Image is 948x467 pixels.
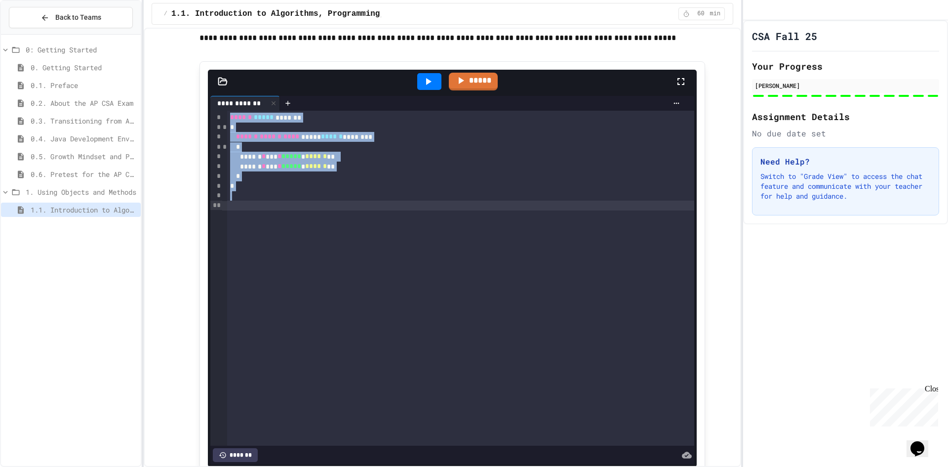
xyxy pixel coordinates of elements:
h2: Your Progress [752,59,939,73]
span: 0: Getting Started [26,44,137,55]
span: 0.4. Java Development Environments [31,133,137,144]
span: 1. Using Objects and Methods [26,187,137,197]
iframe: chat widget [866,384,938,426]
span: 0.5. Growth Mindset and Pair Programming [31,151,137,162]
iframe: chat widget [907,427,938,457]
span: 60 [693,10,709,18]
button: Back to Teams [9,7,133,28]
span: Back to Teams [55,12,101,23]
span: 0. Getting Started [31,62,137,73]
p: Switch to "Grade View" to access the chat feature and communicate with your teacher for help and ... [760,171,931,201]
span: 1.1. Introduction to Algorithms, Programming, and Compilers [171,8,451,20]
h3: Need Help? [760,156,931,168]
div: [PERSON_NAME] [755,81,936,90]
span: 0.2. About the AP CSA Exam [31,98,137,108]
h2: Assignment Details [752,110,939,124]
div: No due date set [752,127,939,139]
span: min [710,10,720,18]
span: 1.1. Introduction to Algorithms, Programming, and Compilers [31,205,137,215]
h1: CSA Fall 25 [752,29,817,43]
span: / [164,10,167,18]
span: 0.1. Preface [31,80,137,90]
span: 0.3. Transitioning from AP CSP to AP CSA [31,116,137,126]
div: Chat with us now!Close [4,4,68,63]
span: 0.6. Pretest for the AP CSA Exam [31,169,137,179]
